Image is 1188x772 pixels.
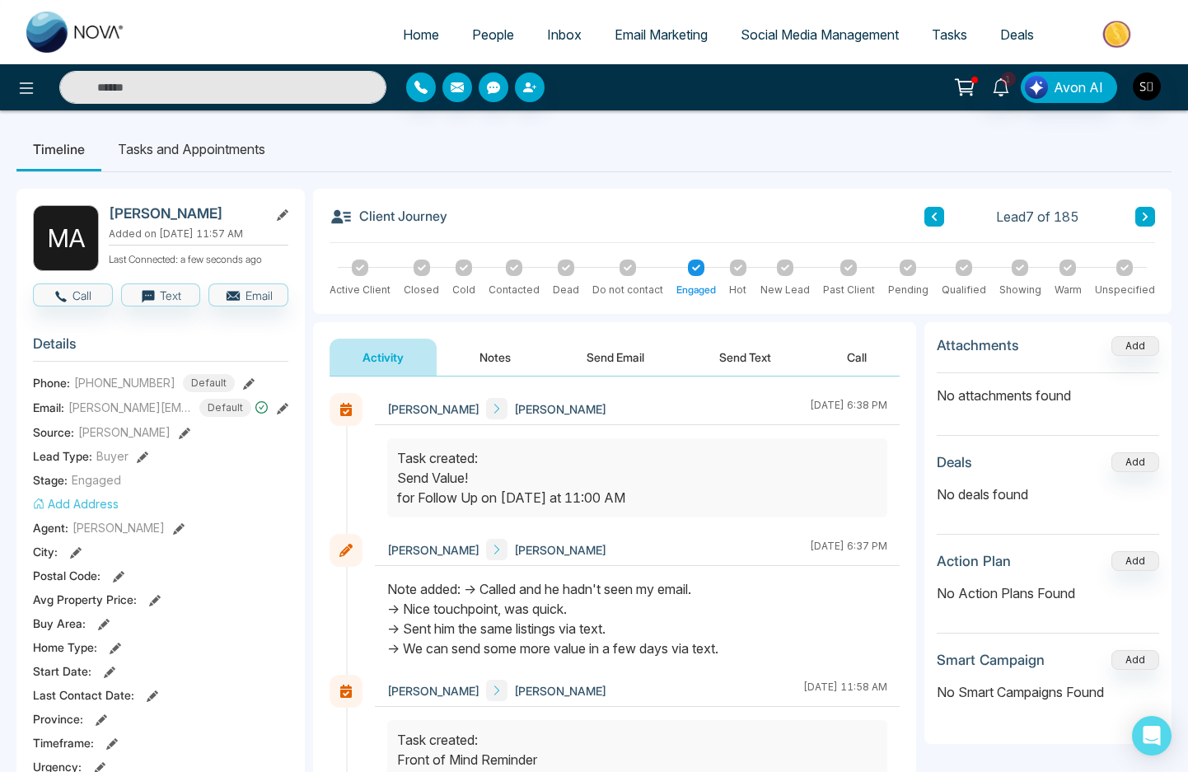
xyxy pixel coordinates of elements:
[1001,72,1016,87] span: 1
[937,553,1011,569] h3: Action Plan
[109,249,288,267] p: Last Connected: a few seconds ago
[121,283,201,306] button: Text
[109,205,262,222] h2: [PERSON_NAME]
[33,734,94,751] span: Timeframe :
[33,205,99,271] div: M A
[810,539,887,560] div: [DATE] 6:37 PM
[489,283,540,297] div: Contacted
[33,447,92,465] span: Lead Type:
[1000,26,1034,43] span: Deals
[514,541,606,559] span: [PERSON_NAME]
[1111,452,1159,472] button: Add
[724,19,915,50] a: Social Media Management
[937,583,1159,603] p: No Action Plans Found
[984,19,1050,50] a: Deals
[33,662,91,680] span: Start Date :
[1021,72,1117,103] button: Avon AI
[514,682,606,699] span: [PERSON_NAME]
[403,26,439,43] span: Home
[676,283,716,297] div: Engaged
[68,399,192,416] span: [PERSON_NAME][EMAIL_ADDRESS][DOMAIN_NAME]
[33,686,134,704] span: Last Contact Date :
[937,454,972,470] h3: Deals
[33,335,288,361] h3: Details
[937,337,1019,353] h3: Attachments
[686,339,804,376] button: Send Text
[33,374,70,391] span: Phone:
[937,484,1159,504] p: No deals found
[33,423,74,441] span: Source:
[615,26,708,43] span: Email Marketing
[810,398,887,419] div: [DATE] 6:38 PM
[16,127,101,171] li: Timeline
[803,680,887,701] div: [DATE] 11:58 AM
[330,283,391,297] div: Active Client
[1132,716,1172,756] div: Open Intercom Messenger
[404,283,439,297] div: Closed
[33,591,137,608] span: Avg Property Price :
[729,283,746,297] div: Hot
[554,339,677,376] button: Send Email
[72,471,121,489] span: Engaged
[823,283,875,297] div: Past Client
[330,339,437,376] button: Activity
[33,639,97,656] span: Home Type :
[1133,73,1161,101] img: User Avatar
[96,447,129,465] span: Buyer
[553,283,579,297] div: Dead
[33,495,119,512] button: Add Address
[937,652,1045,668] h3: Smart Campaign
[1111,336,1159,356] button: Add
[592,283,663,297] div: Do not contact
[33,567,101,584] span: Postal Code :
[72,519,165,536] span: [PERSON_NAME]
[1095,283,1155,297] div: Unspecified
[199,399,251,417] span: Default
[1059,16,1178,53] img: Market-place.gif
[1054,77,1103,97] span: Avon AI
[888,283,928,297] div: Pending
[447,339,544,376] button: Notes
[999,283,1041,297] div: Showing
[101,127,282,171] li: Tasks and Appointments
[937,682,1159,702] p: No Smart Campaigns Found
[1025,76,1048,99] img: Lead Flow
[183,374,235,392] span: Default
[1111,650,1159,670] button: Add
[74,374,175,391] span: [PHONE_NUMBER]
[330,205,447,228] h3: Client Journey
[33,399,64,416] span: Email:
[472,26,514,43] span: People
[109,227,288,241] p: Added on [DATE] 11:57 AM
[33,471,68,489] span: Stage:
[26,12,125,53] img: Nova CRM Logo
[456,19,531,50] a: People
[915,19,984,50] a: Tasks
[531,19,598,50] a: Inbox
[387,682,479,699] span: [PERSON_NAME]
[78,423,171,441] span: [PERSON_NAME]
[760,283,810,297] div: New Lead
[741,26,899,43] span: Social Media Management
[33,283,113,306] button: Call
[208,283,288,306] button: Email
[33,519,68,536] span: Agent:
[547,26,582,43] span: Inbox
[598,19,724,50] a: Email Marketing
[942,283,986,297] div: Qualified
[387,400,479,418] span: [PERSON_NAME]
[33,543,58,560] span: City :
[981,72,1021,101] a: 1
[1055,283,1082,297] div: Warm
[33,615,86,632] span: Buy Area :
[932,26,967,43] span: Tasks
[1111,551,1159,571] button: Add
[1111,338,1159,352] span: Add
[33,710,83,728] span: Province :
[452,283,475,297] div: Cold
[514,400,606,418] span: [PERSON_NAME]
[937,373,1159,405] p: No attachments found
[996,207,1079,227] span: Lead 7 of 185
[814,339,900,376] button: Call
[387,541,479,559] span: [PERSON_NAME]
